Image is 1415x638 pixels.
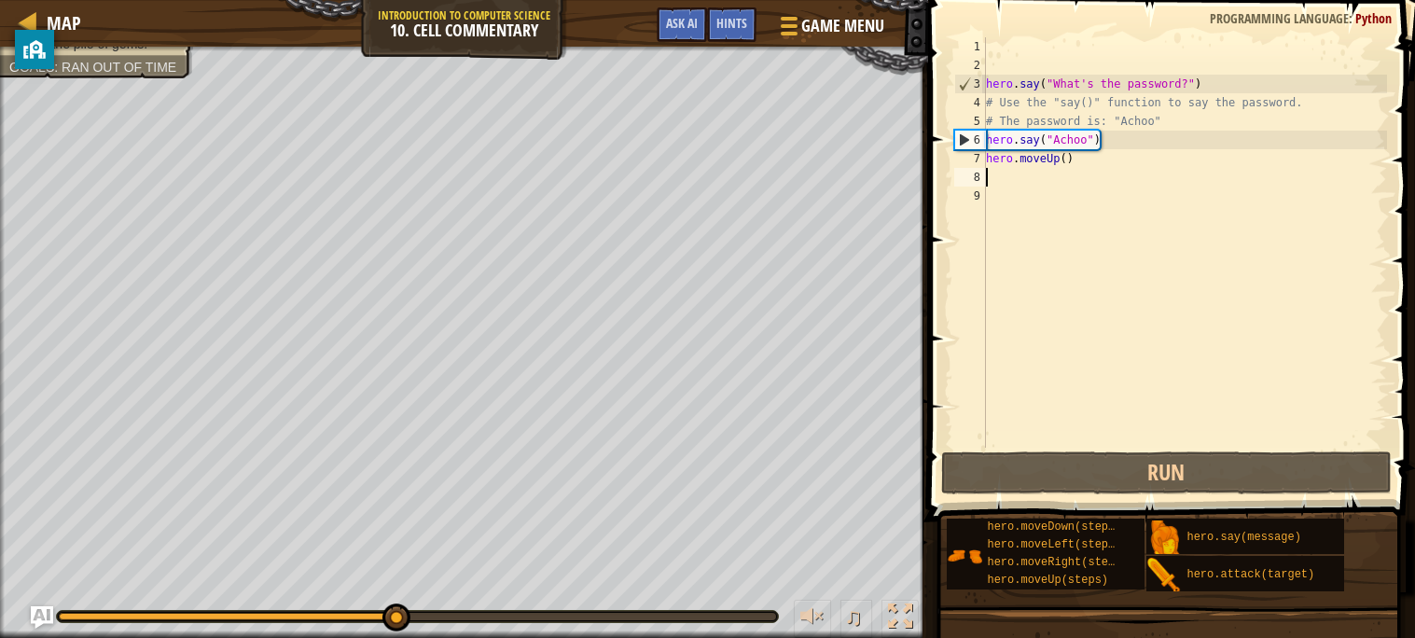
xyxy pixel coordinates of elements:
span: Ask AI [666,14,698,32]
span: ♫ [844,603,863,631]
button: Ask AI [657,7,707,42]
span: hero.moveRight(steps) [987,556,1128,569]
button: Ask AI [31,606,53,629]
span: Goals [9,60,54,75]
span: Ran out of time [62,60,176,75]
span: hero.say(message) [1186,531,1300,544]
span: hero.attack(target) [1186,568,1314,581]
span: hero.moveDown(steps) [987,520,1121,534]
div: 1 [954,37,986,56]
div: 3 [955,75,986,93]
div: 6 [955,131,986,149]
button: Run [941,451,1392,494]
img: portrait.png [1146,520,1182,556]
img: portrait.png [947,538,982,574]
span: hero.moveUp(steps) [987,574,1108,587]
div: 8 [954,168,986,187]
span: hero.moveLeft(steps) [987,538,1121,551]
span: : [54,60,62,75]
button: Adjust volume [794,600,831,638]
div: 9 [954,187,986,205]
span: Game Menu [801,14,884,38]
button: Game Menu [766,7,895,51]
a: Map [37,10,81,35]
button: privacy banner [15,30,54,69]
span: Python [1355,9,1392,27]
div: 7 [954,149,986,168]
button: Toggle fullscreen [881,600,919,638]
span: Programming language [1210,9,1349,27]
span: Map [47,10,81,35]
span: : [1349,9,1355,27]
div: 4 [954,93,986,112]
div: 5 [954,112,986,131]
span: Hints [716,14,747,32]
div: 2 [954,56,986,75]
button: ♫ [840,600,872,638]
img: portrait.png [1146,558,1182,593]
